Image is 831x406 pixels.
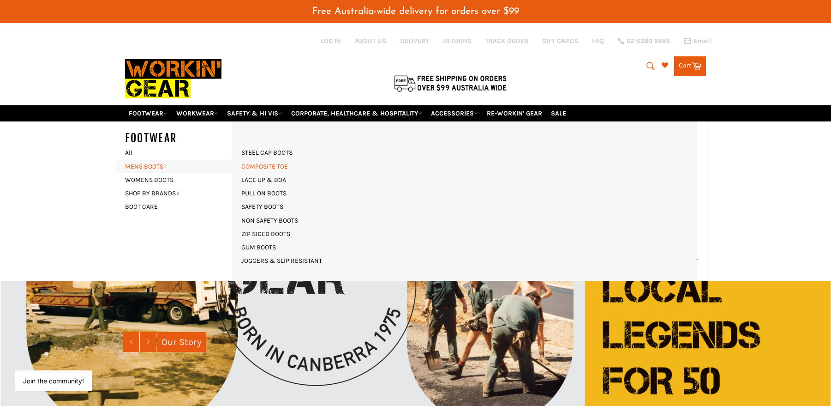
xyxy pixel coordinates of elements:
[693,38,711,44] span: Email
[120,146,241,159] a: All
[355,36,386,45] a: ABOUT US
[674,56,706,76] a: Cart
[237,227,295,241] a: ZIP SIDED BOOTS
[237,146,297,159] a: STEEL CAP BOOTS
[542,36,578,45] a: GIFT CARDS
[393,73,508,93] img: Flat $9.95 shipping Australia wide
[443,36,472,45] a: RETURNS
[120,160,232,173] a: MENS BOOTS
[592,36,604,45] a: FAQ
[237,254,327,267] a: JOGGERS & SLIP RESISTANT
[237,200,288,213] a: SAFETY BOOTS
[120,200,232,213] a: BOOT CARE
[618,38,670,44] a: 02 6280 5885
[684,37,711,45] a: Email
[237,241,281,254] a: GUM BOOTS
[232,121,697,281] div: MENS BOOTS
[237,214,303,227] a: NON SAFETY BOOTS
[287,105,426,121] a: CORPORATE, HEALTHCARE & HOSPITALITY
[23,377,84,385] button: Join the community!
[173,105,222,121] a: WORKWEAR
[125,105,171,121] a: FOOTWEAR
[321,37,341,45] a: Log in
[547,105,570,121] a: SALE
[627,38,670,44] span: 02 6280 5885
[400,36,429,45] a: DELIVERY
[125,131,241,146] h5: FOOTWEAR
[483,105,546,121] a: RE-WORKIN' GEAR
[237,187,291,200] a: PULL ON BOOTS
[157,332,206,352] a: Our Story
[312,6,519,16] span: Free Australia-wide delivery for orders over $99
[120,187,232,200] a: SHOP BY BRANDS
[120,173,232,187] a: WOMENS BOOTS
[125,53,221,105] img: Workin Gear leaders in Workwear, Safety Boots, PPE, Uniforms. Australia's No.1 in Workwear
[237,160,293,173] a: COMPOSITE TOE
[223,105,286,121] a: SAFETY & HI VIS
[237,173,291,187] a: LACE UP & BOA
[485,36,528,45] a: TRACK ORDER
[427,105,482,121] a: ACCESSORIES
